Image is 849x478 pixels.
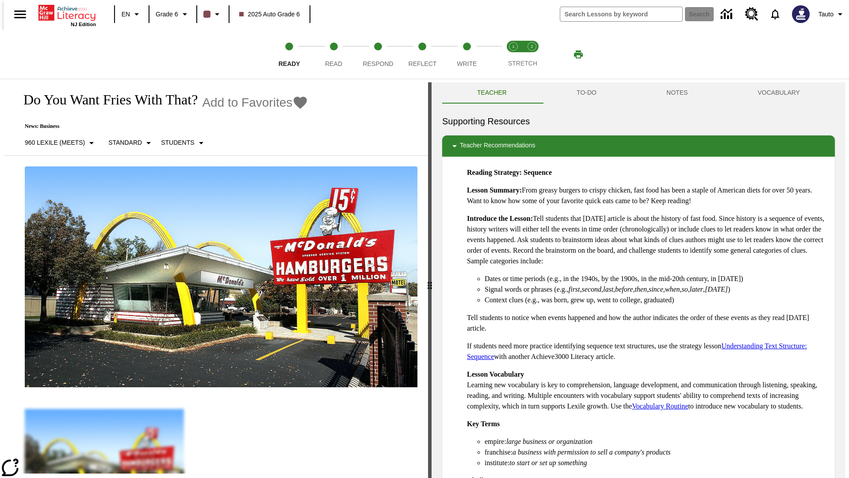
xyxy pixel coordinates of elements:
li: Context clues (e.g., was born, grew up, went to college, graduated) [485,295,828,305]
button: Grade: Grade 6, Select a grade [152,6,194,22]
p: Learning new vocabulary is key to comprehension, language development, and communication through ... [467,369,828,412]
a: Data Center [715,2,740,27]
em: since [649,285,663,293]
span: STRETCH [508,60,537,67]
p: From greasy burgers to crispy chicken, fast food has been a staple of American diets for over 50 ... [467,185,828,206]
span: EN [122,10,130,19]
div: Instructional Panel Tabs [442,82,835,104]
span: Respond [363,60,393,67]
strong: Lesson Vocabulary [467,370,524,378]
a: Understanding Text Structure: Sequence [467,342,807,360]
span: Reflect [409,60,437,67]
li: empire: [485,436,828,447]
em: when [665,285,680,293]
a: Resource Center, Will open in new tab [740,2,764,26]
button: Ready step 1 of 5 [264,30,315,79]
em: last [603,285,613,293]
p: Students [161,138,194,147]
button: Write step 5 of 5 [441,30,493,79]
em: a business with permission to sell a company's products [512,448,671,456]
strong: Key Terms [467,420,500,428]
em: first [569,285,580,293]
span: NJ Edition [71,22,96,27]
a: Vocabulary Routine [632,402,688,410]
p: News: Business [14,123,308,130]
button: Select Student [157,135,210,151]
button: Reflect step 4 of 5 [397,30,448,79]
button: Class color is dark brown. Change class color [200,6,226,22]
p: Standard [108,138,142,147]
strong: Reading Strategy: [467,169,522,176]
button: Select a new avatar [787,3,815,26]
span: Ready [279,60,300,67]
button: NOTES [631,82,723,104]
button: Respond step 3 of 5 [352,30,404,79]
em: before [615,285,633,293]
button: TO-DO [542,82,631,104]
em: large business or organization [506,438,593,445]
li: Dates or time periods (e.g., in the 1940s, by the 1900s, in the mid-20th century, in [DATE]) [485,274,828,284]
h1: Do You Want Fries With That? [14,92,198,108]
button: Stretch Read step 1 of 2 [501,30,526,79]
em: so [682,285,688,293]
span: Grade 6 [156,10,178,19]
button: Open side menu [7,1,33,27]
text: 2 [531,44,533,49]
strong: Lesson Summary: [467,186,522,194]
strong: Sequence [524,169,552,176]
button: Read step 2 of 5 [308,30,359,79]
button: Select Lexile, 960 Lexile (Meets) [21,135,100,151]
span: Read [325,60,342,67]
h6: Supporting Resources [442,114,835,128]
div: Home [38,3,96,27]
div: Press Enter or Spacebar and then press right and left arrow keys to move the slider [428,82,432,478]
div: reading [4,82,428,474]
span: Add to Favorites [202,96,292,110]
p: Teacher Recommendations [460,141,535,151]
img: One of the first McDonald's stores, with the iconic red sign and golden arches. [25,166,417,388]
span: Tauto [818,10,834,19]
p: Tell students to notice when events happened and how the author indicates the order of these even... [467,312,828,334]
button: Print [564,46,593,62]
div: activity [432,82,845,478]
li: institute: [485,458,828,468]
span: Write [457,60,477,67]
p: Tell students that [DATE] article is about the history of fast food. Since history is a sequence ... [467,213,828,266]
button: Teacher [442,82,542,104]
p: If students need more practice identifying sequence text structures, use the strategy lesson with... [467,341,828,362]
p: 960 Lexile (Meets) [25,138,85,147]
a: Notifications [764,3,787,26]
em: [DATE] [705,285,728,293]
em: second [582,285,601,293]
strong: Introduce the Lesson: [467,215,533,222]
li: franchise: [485,447,828,458]
button: VOCABULARY [723,82,835,104]
text: 1 [512,44,514,49]
button: Add to Favorites - Do You Want Fries With That? [202,95,308,110]
em: later [690,285,703,293]
em: then [635,285,647,293]
div: Teacher Recommendations [442,135,835,157]
span: 2025 Auto Grade 6 [239,10,300,19]
button: Stretch Respond step 2 of 2 [519,30,545,79]
input: search field [560,7,682,21]
button: Profile/Settings [815,6,849,22]
li: Signal words or phrases (e.g., , , , , , , , , , ) [485,284,828,295]
button: Scaffolds, Standard [105,135,157,151]
img: Avatar [792,5,810,23]
em: to start or set up something [509,459,587,466]
button: Language: EN, Select a language [118,6,146,22]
